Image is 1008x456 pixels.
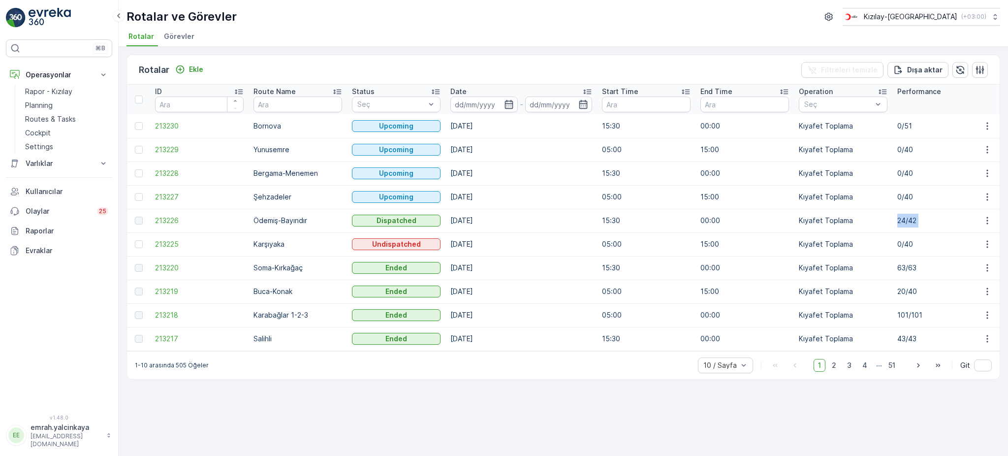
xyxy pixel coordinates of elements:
[695,280,794,303] td: 15:00
[352,191,441,203] button: Upcoming
[445,138,597,162] td: [DATE]
[155,192,244,202] a: 213227
[602,87,638,97] p: Start Time
[892,256,991,280] td: 63/63
[597,280,695,303] td: 05:00
[253,87,296,97] p: Route Name
[253,97,342,112] input: Ara
[843,359,856,372] span: 3
[597,232,695,256] td: 05:00
[126,9,237,25] p: Rotalar ve Görevler
[6,415,112,421] span: v 1.48.0
[352,238,441,250] button: Undispatched
[794,256,892,280] td: Kıyafet Toplama
[26,159,93,168] p: Varlıklar
[377,216,416,226] p: Dispatched
[892,114,991,138] td: 0/51
[135,335,143,343] div: Toggle Row Selected
[372,239,421,249] p: Undispatched
[249,327,347,351] td: Salihli
[794,303,892,327] td: Kıyafet Toplama
[139,63,169,77] p: Rotalar
[155,310,244,320] a: 213218
[6,201,112,221] a: Olaylar25
[155,287,244,296] span: 213219
[249,114,347,138] td: Bornova
[6,65,112,85] button: Operasyonlar
[135,193,143,201] div: Toggle Row Selected
[26,246,108,256] p: Evraklar
[135,288,143,295] div: Toggle Row Selected
[695,185,794,209] td: 15:00
[249,256,347,280] td: Soma-Kırkağaç
[21,85,112,98] a: Rapor - Kızılay
[155,239,244,249] span: 213225
[352,309,441,321] button: Ended
[155,145,244,155] a: 213229
[445,256,597,280] td: [DATE]
[155,334,244,344] a: 213217
[892,209,991,232] td: 24/42
[379,145,413,155] p: Upcoming
[25,87,72,97] p: Rapor - Kızılay
[794,209,892,232] td: Kıyafet Toplama
[794,280,892,303] td: Kıyafet Toplama
[520,98,523,110] p: -
[814,359,825,372] span: 1
[884,359,900,372] span: 51
[385,263,407,273] p: Ended
[352,286,441,297] button: Ended
[445,162,597,185] td: [DATE]
[858,359,872,372] span: 4
[6,221,112,241] a: Raporlar
[379,168,413,178] p: Upcoming
[794,232,892,256] td: Kıyafet Toplama
[907,65,943,75] p: Dışa aktar
[700,87,732,97] p: End Time
[99,207,106,215] p: 25
[597,185,695,209] td: 05:00
[6,8,26,28] img: logo
[794,185,892,209] td: Kıyafet Toplama
[171,64,207,75] button: Ekle
[876,359,882,372] p: ...
[695,327,794,351] td: 00:00
[21,98,112,112] a: Planning
[155,87,162,97] p: ID
[352,262,441,274] button: Ended
[892,327,991,351] td: 43/43
[385,334,407,344] p: Ended
[843,11,860,22] img: k%C4%B1z%C4%B1lay_jywRncg.png
[6,154,112,173] button: Varlıklar
[843,8,1000,26] button: Kızılay-[GEOGRAPHIC_DATA](+03:00)
[155,168,244,178] a: 213228
[249,232,347,256] td: Karşıyaka
[379,121,413,131] p: Upcoming
[794,162,892,185] td: Kıyafet Toplama
[128,32,154,41] span: Rotalar
[695,138,794,162] td: 15:00
[249,280,347,303] td: Buca-Konak
[135,240,143,248] div: Toggle Row Selected
[352,333,441,345] button: Ended
[189,65,203,74] p: Ekle
[445,303,597,327] td: [DATE]
[827,359,841,372] span: 2
[892,303,991,327] td: 101/101
[804,99,872,109] p: Seç
[450,87,467,97] p: Date
[892,280,991,303] td: 20/40
[597,162,695,185] td: 15:30
[445,327,597,351] td: [DATE]
[155,216,244,226] a: 213226
[385,287,407,296] p: Ended
[445,114,597,138] td: [DATE]
[155,121,244,131] a: 213230
[821,65,878,75] p: Filtreleri temizle
[25,142,53,152] p: Settings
